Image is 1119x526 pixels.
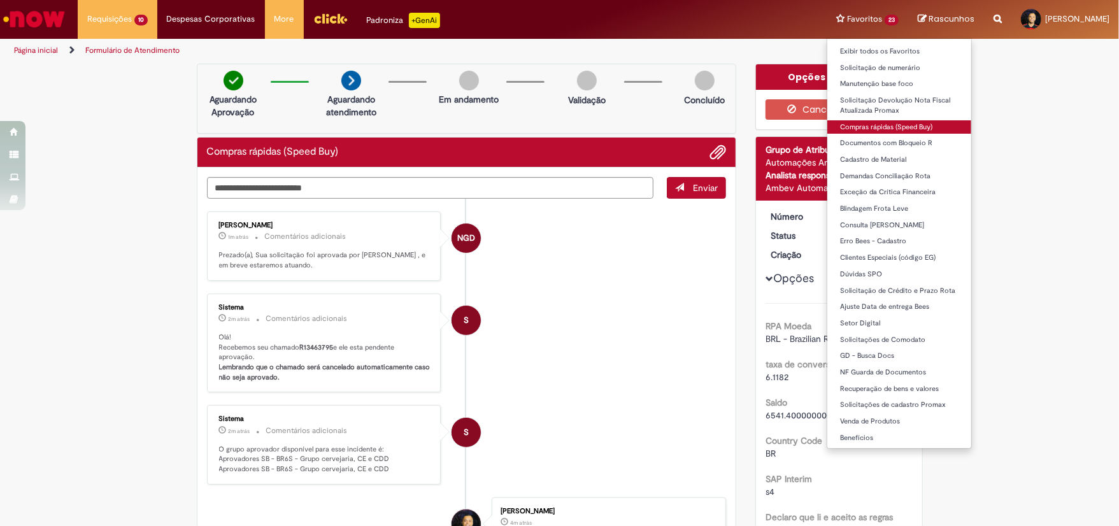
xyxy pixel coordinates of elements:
img: arrow-next.png [341,71,361,90]
a: Rascunhos [918,13,974,25]
p: Em andamento [439,93,499,106]
div: System [452,306,481,335]
span: Requisições [87,13,132,25]
a: Recuperação de bens e valores [827,382,971,396]
span: Rascunhos [929,13,974,25]
a: Solicitações de cadastro Promax [827,398,971,412]
dt: Status [761,229,839,242]
span: s4 [766,486,774,497]
time: 29/08/2025 17:29:31 [229,315,250,323]
a: Venda de Produtos [827,415,971,429]
a: Blindagem Frota Leve [827,202,971,216]
a: Dúvidas SPO [827,267,971,281]
a: Setor Digital [827,316,971,331]
div: Ambev Automation [766,181,913,194]
span: [PERSON_NAME] [1045,13,1109,24]
a: Demandas Conciliação Rota [827,169,971,183]
b: SAP Interim [766,473,812,485]
p: Validação [568,94,606,106]
a: Solicitação de Crédito e Prazo Rota [827,284,971,298]
div: Nathalia Grisotti Delpoio [452,224,481,253]
p: Concluído [684,94,725,106]
span: 10 [134,15,148,25]
span: Despesas Corporativas [167,13,255,25]
p: Aguardando Aprovação [203,93,264,118]
dt: Número [761,210,839,223]
time: 29/08/2025 17:29:28 [229,427,250,435]
a: Página inicial [14,45,58,55]
span: Enviar [693,182,718,194]
a: Clientes Especiais (código EG) [827,251,971,265]
div: Sistema [219,415,431,423]
a: Formulário de Atendimento [85,45,180,55]
h2: Compras rápidas (Speed Buy) Histórico de tíquete [207,146,339,158]
span: BR [766,448,776,459]
div: Sistema [219,304,431,311]
small: Comentários adicionais [266,313,348,324]
b: R13463795 [300,343,334,352]
a: Documentos com Bloqueio R [827,136,971,150]
span: Favoritos [847,13,882,25]
div: System [452,418,481,447]
a: Exibir todos os Favoritos [827,45,971,59]
span: NGD [457,223,475,253]
span: 23 [885,15,899,25]
div: Automações Ambev [766,156,913,169]
div: [PERSON_NAME] [501,508,713,515]
a: Solicitação Devolução Nota Fiscal Atualizada Promax [827,94,971,117]
img: img-circle-grey.png [459,71,479,90]
a: Consulta [PERSON_NAME] [827,218,971,232]
button: Cancelar Chamado [766,99,913,120]
img: ServiceNow [1,6,67,32]
span: BRL - Brazilian Real [766,333,840,345]
textarea: Digite sua mensagem aqui... [207,177,654,199]
span: More [274,13,294,25]
dt: Criação [761,248,839,261]
p: Aguardando atendimento [320,93,382,118]
span: 1m atrás [229,233,249,241]
img: img-circle-grey.png [695,71,715,90]
span: S [464,305,469,336]
p: O grupo aprovador disponível para esse incidente é: Aprovadores SB - BR6S - Grupo cervejaria, CE ... [219,444,431,474]
small: Comentários adicionais [266,425,348,436]
small: Comentários adicionais [265,231,346,242]
div: Padroniza [367,13,440,28]
span: 2m atrás [229,427,250,435]
a: GD - Busca Docs [827,349,971,363]
a: Erro Bees - Cadastro [827,234,971,248]
span: 6541.400000000001 [766,409,845,421]
b: Lembrando que o chamado será cancelado automaticamente caso não seja aprovado. [219,362,432,382]
b: taxa de conversão [766,359,839,370]
div: [PERSON_NAME] [219,222,431,229]
time: 29/08/2025 17:30:52 [229,233,249,241]
p: +GenAi [409,13,440,28]
img: img-circle-grey.png [577,71,597,90]
a: Ajuste Data de entrega Bees [827,300,971,314]
a: Benefícios [827,431,971,445]
div: Analista responsável: [766,169,913,181]
a: Solicitações de Comodato [827,333,971,347]
span: 6.1182 [766,371,788,383]
b: Country Code [766,435,822,446]
ul: Favoritos [827,38,972,449]
button: Enviar [667,177,726,199]
a: Cadastro de Material [827,153,971,167]
b: Saldo [766,397,787,408]
a: Solicitação de numerário [827,61,971,75]
a: Compras rápidas (Speed Buy) [827,120,971,134]
a: Manutenção base foco [827,77,971,91]
img: check-circle-green.png [224,71,243,90]
button: Adicionar anexos [709,144,726,160]
a: NF Guarda de Documentos [827,366,971,380]
span: S [464,417,469,448]
a: Exceção da Crítica Financeira [827,185,971,199]
div: Grupo de Atribuição: [766,143,913,156]
ul: Trilhas de página [10,39,736,62]
b: RPA Moeda [766,320,811,332]
p: Prezado(a), Sua solicitação foi aprovada por [PERSON_NAME] , e em breve estaremos atuando. [219,250,431,270]
div: Opções do Chamado [756,64,922,90]
span: 2m atrás [229,315,250,323]
img: click_logo_yellow_360x200.png [313,9,348,28]
p: Olá! Recebemos seu chamado e ele esta pendente aprovação. [219,332,431,383]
